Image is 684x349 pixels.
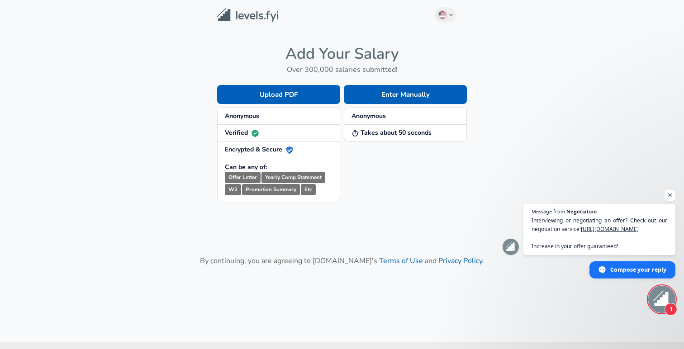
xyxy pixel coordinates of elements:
strong: Encrypted & Secure [225,145,293,154]
span: Interviewing or negotiating an offer? Check out our negotiation service: Increase in your offer g... [532,216,667,250]
div: Open chat [648,286,675,313]
button: Upload PDF [217,85,340,104]
a: Terms of Use [379,256,423,266]
strong: Verified [225,128,259,137]
a: Privacy Policy [438,256,482,266]
strong: Can be any of: [225,163,267,171]
small: Promotion Summary [242,184,300,195]
img: Levels.fyi [217,8,278,22]
span: 1 [665,303,677,316]
strong: Takes about 50 seconds [351,128,432,137]
span: Negotiation [566,209,597,214]
h4: Add Your Salary [217,44,467,63]
strong: Anonymous [351,112,386,120]
small: Etc [301,184,316,195]
small: W2 [225,184,241,195]
button: English (US) [435,7,456,23]
span: Message from [532,209,565,214]
small: Yearly Comp Statement [261,172,325,183]
small: Offer Letter [225,172,261,183]
img: English (US) [439,11,446,19]
h6: Over 300,000 salaries submitted! [217,63,467,76]
span: Compose your reply [610,262,666,278]
button: Enter Manually [344,85,467,104]
strong: Anonymous [225,112,259,120]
